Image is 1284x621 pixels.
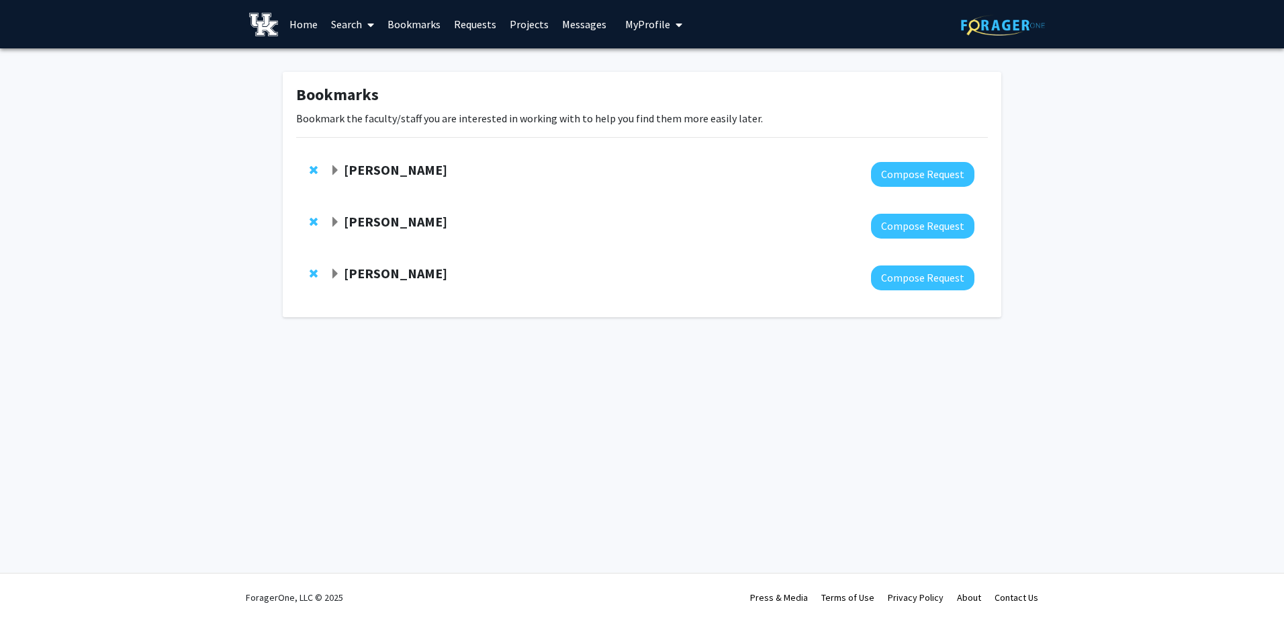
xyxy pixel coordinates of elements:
[344,161,447,178] strong: [PERSON_NAME]
[871,162,974,187] button: Compose Request to Ioannis Papazoglou
[310,268,318,279] span: Remove Samantha Zambuto from bookmarks
[330,165,340,176] span: Expand Ioannis Papazoglou Bookmark
[961,15,1045,36] img: ForagerOne Logo
[555,1,613,48] a: Messages
[10,561,57,611] iframe: Chat
[625,17,670,31] span: My Profile
[871,214,974,239] button: Compose Request to Leslie Woltenberg
[447,1,503,48] a: Requests
[995,591,1038,604] a: Contact Us
[381,1,447,48] a: Bookmarks
[330,217,340,228] span: Expand Leslie Woltenberg Bookmark
[324,1,381,48] a: Search
[296,110,988,126] p: Bookmark the faculty/staff you are interested in working with to help you find them more easily l...
[871,265,974,290] button: Compose Request to Samantha Zambuto
[296,85,988,105] h1: Bookmarks
[344,265,447,282] strong: [PERSON_NAME]
[310,216,318,227] span: Remove Leslie Woltenberg from bookmarks
[246,574,343,621] div: ForagerOne, LLC © 2025
[888,591,944,604] a: Privacy Policy
[310,165,318,175] span: Remove Ioannis Papazoglou from bookmarks
[750,591,808,604] a: Press & Media
[344,213,447,230] strong: [PERSON_NAME]
[330,269,340,280] span: Expand Samantha Zambuto Bookmark
[503,1,555,48] a: Projects
[249,13,278,36] img: University of Kentucky Logo
[821,591,874,604] a: Terms of Use
[283,1,324,48] a: Home
[957,591,981,604] a: About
